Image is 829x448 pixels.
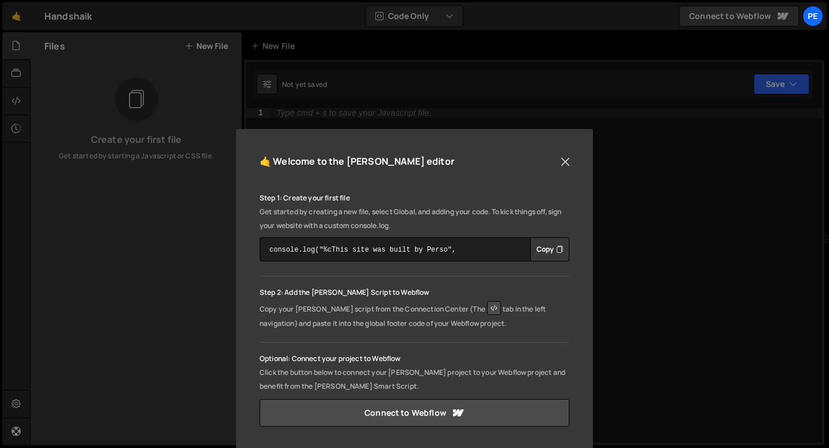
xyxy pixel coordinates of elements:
[260,352,569,366] p: Optional: Connect your project to Webflow
[260,286,569,299] p: Step 2: Add the [PERSON_NAME] Script to Webflow
[803,6,823,26] a: Pe
[260,205,569,233] p: Get started by creating a new file, select Global, and adding your code. To kick things off, sign...
[530,237,569,261] button: Copy
[530,237,569,261] div: Button group with nested dropdown
[260,299,569,331] p: Copy your [PERSON_NAME] script from the Connection Center (The tab in the left navigation) and pa...
[260,237,569,261] textarea: console.log("%cThis site was built by Perso", "background:blue;color:#fff;padding: 8px;");
[260,191,569,205] p: Step 1: Create your first file
[260,366,569,393] p: Click the button below to connect your [PERSON_NAME] project to your Webflow project and benefit ...
[260,399,569,427] a: Connect to Webflow
[260,153,454,170] h5: 🤙 Welcome to the [PERSON_NAME] editor
[557,153,574,170] button: Close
